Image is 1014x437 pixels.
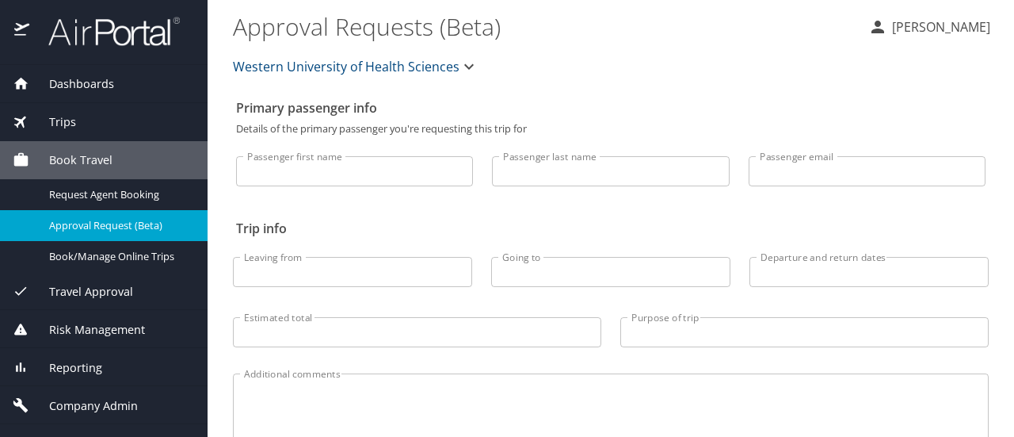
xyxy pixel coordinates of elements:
[236,216,985,241] h2: Trip info
[29,151,112,169] span: Book Travel
[49,187,189,202] span: Request Agent Booking
[49,249,189,264] span: Book/Manage Online Trips
[887,17,990,36] p: [PERSON_NAME]
[233,2,856,51] h1: Approval Requests (Beta)
[227,51,485,82] button: Western University of Health Sciences
[31,16,180,47] img: airportal-logo.png
[29,321,145,339] span: Risk Management
[236,124,985,134] p: Details of the primary passenger you're requesting this trip for
[862,13,997,41] button: [PERSON_NAME]
[29,283,133,301] span: Travel Approval
[49,218,189,233] span: Approval Request (Beta)
[29,113,76,131] span: Trips
[233,56,459,78] span: Western University of Health Sciences
[29,359,102,377] span: Reporting
[29,75,114,93] span: Dashboards
[14,16,31,47] img: icon-airportal.png
[236,95,985,121] h2: Primary passenger info
[29,397,138,415] span: Company Admin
